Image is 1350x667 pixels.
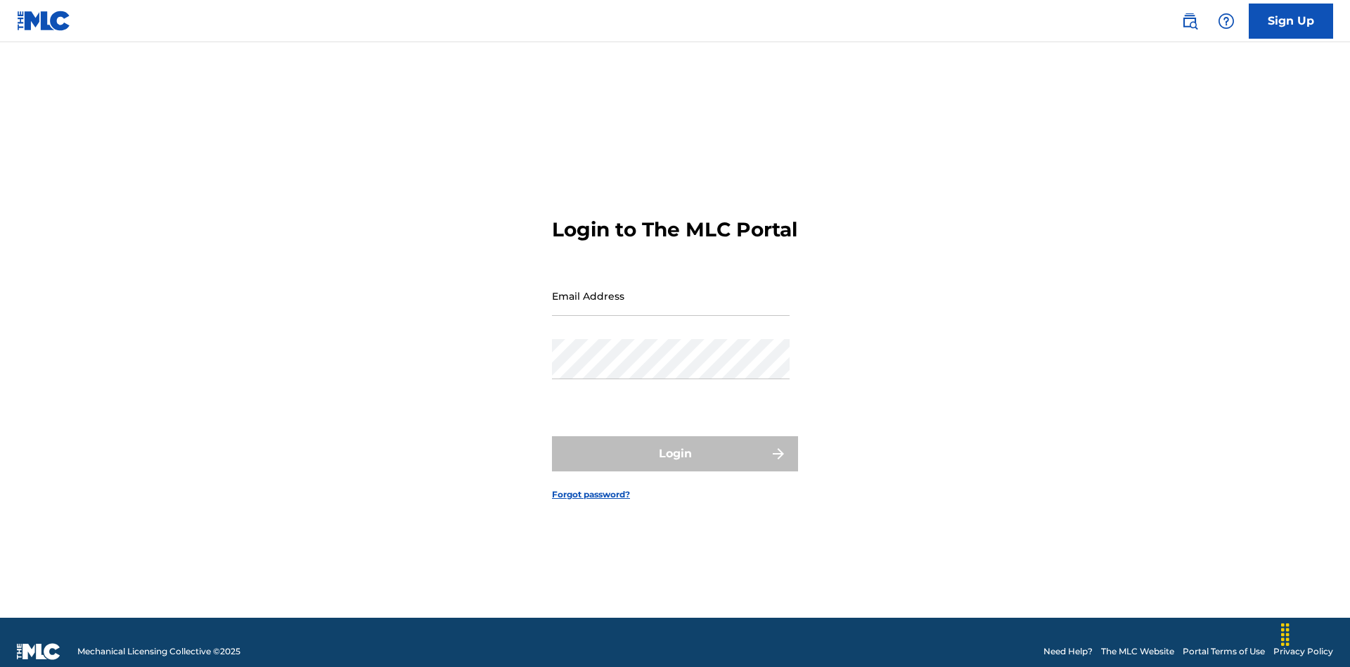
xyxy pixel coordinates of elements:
h3: Login to The MLC Portal [552,217,797,242]
div: Help [1212,7,1240,35]
a: Sign Up [1249,4,1333,39]
img: search [1181,13,1198,30]
img: logo [17,643,60,660]
a: The MLC Website [1101,645,1174,658]
iframe: Chat Widget [1280,599,1350,667]
a: Public Search [1176,7,1204,35]
a: Portal Terms of Use [1183,645,1265,658]
img: help [1218,13,1235,30]
a: Need Help? [1043,645,1093,658]
div: Drag [1274,614,1297,656]
a: Privacy Policy [1273,645,1333,658]
img: MLC Logo [17,11,71,31]
a: Forgot password? [552,488,630,501]
span: Mechanical Licensing Collective © 2025 [77,645,240,658]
